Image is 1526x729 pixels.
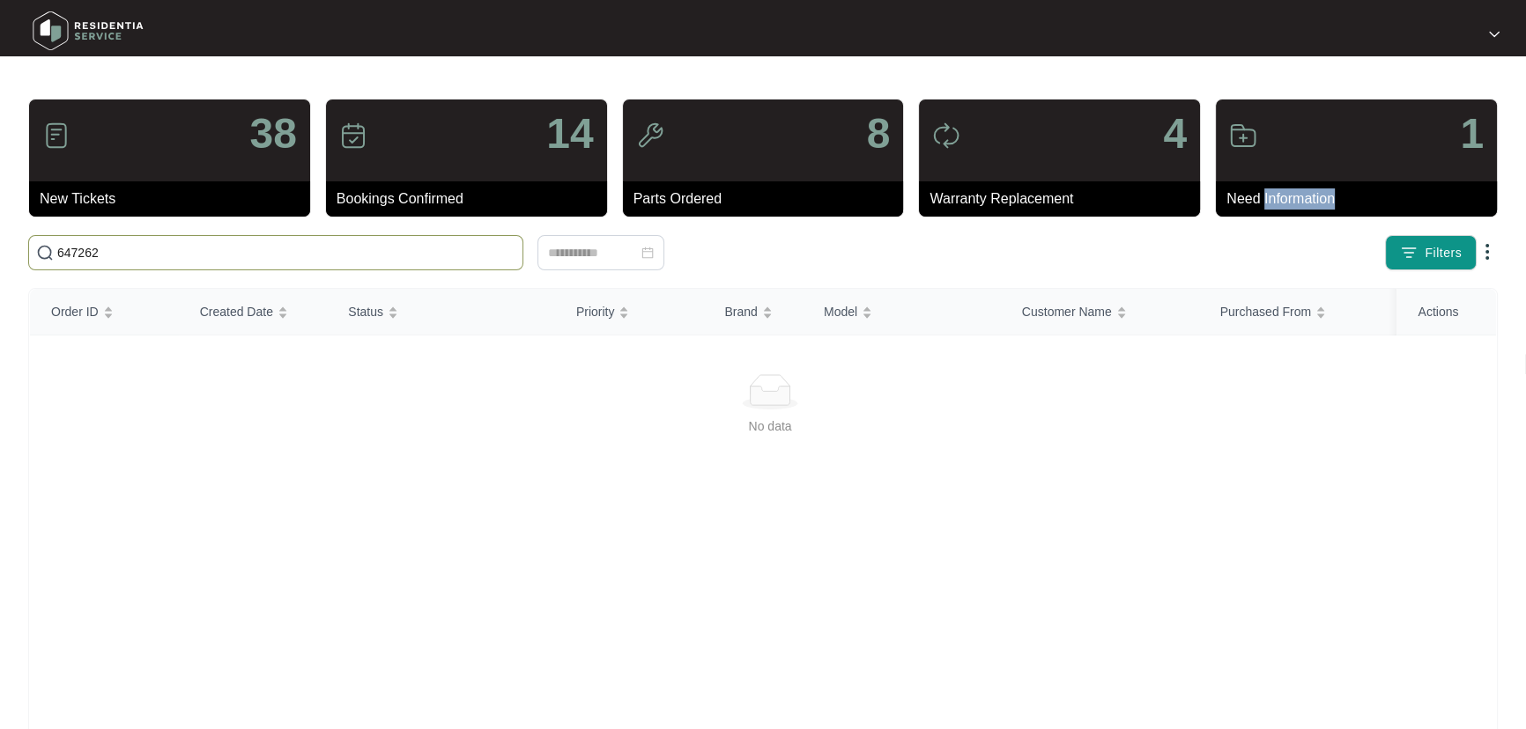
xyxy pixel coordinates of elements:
img: icon [636,121,664,150]
span: Model [824,302,857,321]
img: residentia service logo [26,4,150,57]
p: 1 [1460,113,1484,155]
img: dropdown arrow [1477,241,1498,262]
p: New Tickets [40,188,310,210]
th: Brand [703,289,802,335]
th: Order ID [30,289,179,335]
img: icon [932,121,960,150]
p: Warranty Replacement [930,188,1200,210]
p: Bookings Confirmed [337,188,607,210]
span: Brand [724,302,757,321]
th: Purchased From [1199,289,1397,335]
span: Created Date [200,302,273,321]
span: Purchased From [1220,302,1311,321]
th: Actions [1396,289,1496,335]
img: search-icon [36,244,54,261]
p: 8 [867,113,891,155]
p: 14 [546,113,593,155]
th: Status [327,289,555,335]
p: Parts Ordered [633,188,904,210]
p: 38 [249,113,296,155]
img: dropdown arrow [1489,30,1500,39]
input: Search by Order Id, Assignee Name, Customer Name, Brand and Model [57,243,515,262]
span: Customer Name [1022,302,1112,321]
span: Priority [576,302,615,321]
th: Created Date [179,289,328,335]
span: Filters [1425,244,1462,262]
button: filter iconFilters [1385,235,1477,270]
th: Model [803,289,1001,335]
div: No data [58,416,1482,436]
th: Priority [555,289,704,335]
span: Status [348,302,383,321]
img: icon [42,121,70,150]
p: 4 [1163,113,1187,155]
img: icon [1229,121,1257,150]
span: Order ID [51,302,99,321]
th: Customer Name [1001,289,1199,335]
img: icon [339,121,367,150]
p: Need Information [1226,188,1497,210]
img: filter icon [1400,244,1418,261]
